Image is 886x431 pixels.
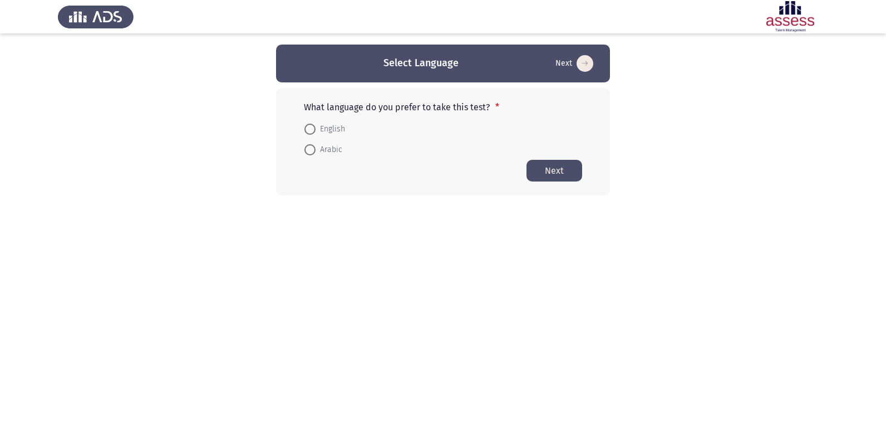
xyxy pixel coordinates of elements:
[383,56,459,70] h3: Select Language
[316,123,345,136] span: English
[304,102,582,112] p: What language do you prefer to take this test?
[58,1,134,32] img: Assess Talent Management logo
[526,160,582,182] button: Start assessment
[316,143,342,156] span: Arabic
[752,1,828,32] img: Assessment logo of ASSESS Employability - EBI
[552,55,597,72] button: Start assessment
